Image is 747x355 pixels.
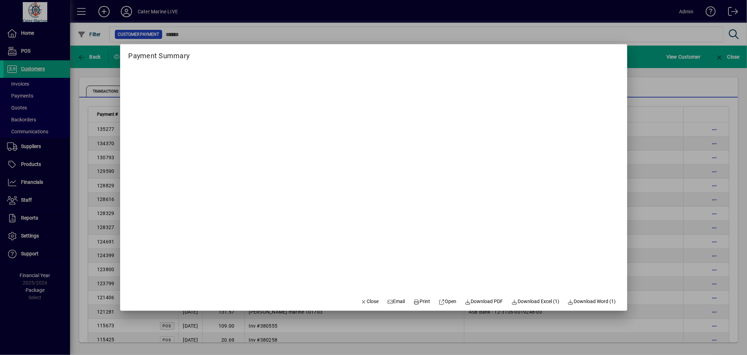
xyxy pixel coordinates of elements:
[565,295,619,308] button: Download Word (1)
[465,298,503,305] span: Download PDF
[436,295,459,308] a: Open
[414,298,430,305] span: Print
[358,295,382,308] button: Close
[384,295,408,308] button: Email
[509,295,562,308] button: Download Excel (1)
[462,295,506,308] a: Download PDF
[120,44,198,61] h2: Payment Summary
[387,298,405,305] span: Email
[512,298,560,305] span: Download Excel (1)
[439,298,457,305] span: Open
[411,295,433,308] button: Print
[568,298,616,305] span: Download Word (1)
[361,298,379,305] span: Close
